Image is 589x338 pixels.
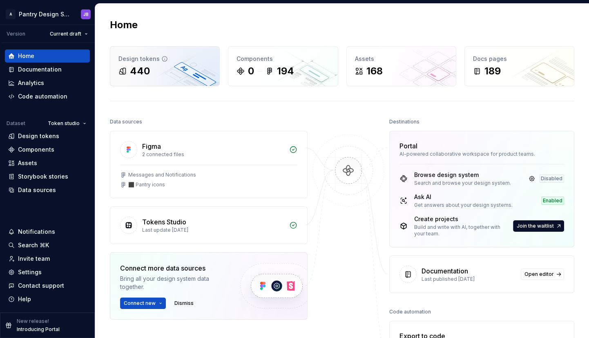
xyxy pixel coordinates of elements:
[128,181,165,188] div: ⬛️ Pantry icons
[174,300,194,307] span: Dismiss
[142,217,186,227] div: Tokens Studio
[18,92,67,101] div: Code automation
[399,141,417,151] div: Portal
[389,116,419,128] div: Destinations
[414,202,513,208] div: Get answers about your design systems.
[142,227,284,233] div: Last update [DATE]
[389,306,431,318] div: Code automation
[50,31,81,37] span: Current draft
[517,223,554,229] span: Join the waitlist
[7,31,25,37] div: Version
[142,141,161,151] div: Figma
[48,120,80,127] span: Token studio
[18,52,34,60] div: Home
[83,11,89,18] div: JB
[142,151,284,158] div: 2 connected files
[346,46,456,86] a: Assets168
[5,293,90,306] button: Help
[5,239,90,252] button: Search ⌘K
[414,215,511,223] div: Create projects
[5,157,90,170] a: Assets
[120,275,226,291] div: Bring all your design system data together.
[120,263,226,273] div: Connect more data sources
[18,228,55,236] div: Notifications
[18,145,54,154] div: Components
[18,295,31,303] div: Help
[18,159,37,167] div: Assets
[18,79,44,87] div: Analytics
[120,298,166,309] button: Connect new
[18,268,42,276] div: Settings
[5,63,90,76] a: Documentation
[5,130,90,143] a: Design tokens
[7,120,25,127] div: Dataset
[2,5,93,23] button: APantry Design SystemJB
[484,65,501,78] div: 189
[110,206,308,244] a: Tokens StudioLast update [DATE]
[18,172,68,181] div: Storybook stories
[5,170,90,183] a: Storybook stories
[5,266,90,279] a: Settings
[5,49,90,63] a: Home
[19,10,71,18] div: Pantry Design System
[5,76,90,90] a: Analytics
[524,271,554,278] span: Open editor
[110,46,220,86] a: Design tokens440
[44,118,90,129] button: Token studio
[110,18,138,31] h2: Home
[5,279,90,292] button: Contact support
[228,46,338,86] a: Components0194
[248,65,254,78] div: 0
[5,225,90,238] button: Notifications
[17,326,60,333] p: Introducing Portal
[18,186,56,194] div: Data sources
[521,269,564,280] a: Open editor
[18,255,50,263] div: Invite team
[46,28,91,40] button: Current draft
[422,276,516,282] div: Last published [DATE]
[6,9,16,19] div: A
[399,151,564,157] div: AI-powered collaborative workspace for product teams.
[414,171,511,179] div: Browse design system
[473,55,566,63] div: Docs pages
[5,90,90,103] a: Code automation
[110,116,142,128] div: Data sources
[277,65,294,78] div: 194
[355,55,448,63] div: Assets
[464,46,574,86] a: Docs pages189
[414,224,511,237] div: Build and write with AI, together with your team.
[18,65,62,74] div: Documentation
[124,300,156,307] span: Connect new
[5,184,90,197] a: Data sources
[5,252,90,265] a: Invite team
[18,282,64,290] div: Contact support
[422,266,468,276] div: Documentation
[541,197,564,205] div: Enabled
[414,193,513,201] div: Ask AI
[18,132,59,140] div: Design tokens
[236,55,329,63] div: Components
[130,65,150,78] div: 440
[414,180,511,186] div: Search and browse your design system.
[539,175,564,183] div: Disabled
[17,318,49,325] p: New release!
[128,172,196,178] div: Messages and Notifications
[513,220,564,232] button: Join the waitlist
[171,298,197,309] button: Dismiss
[110,131,308,198] a: Figma2 connected filesMessages and Notifications⬛️ Pantry icons
[366,65,383,78] div: 168
[18,241,49,249] div: Search ⌘K
[118,55,211,63] div: Design tokens
[5,143,90,156] a: Components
